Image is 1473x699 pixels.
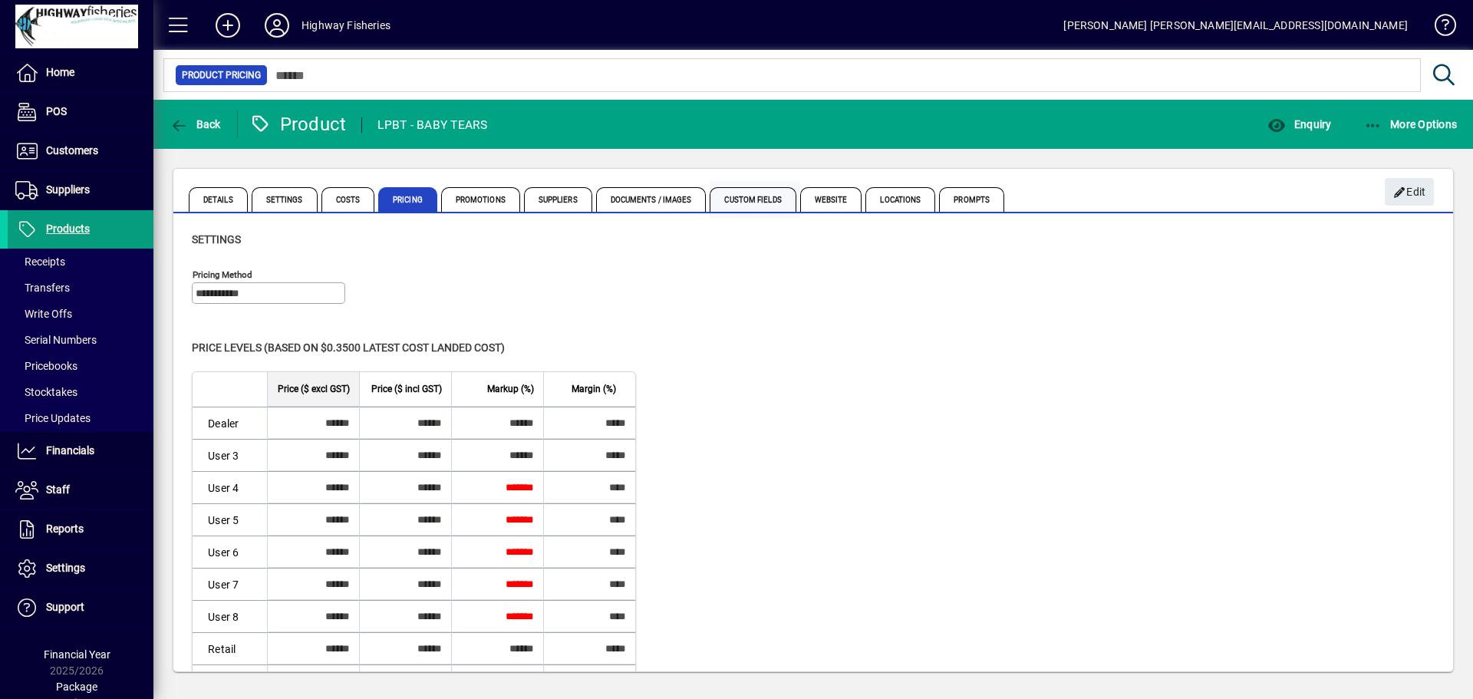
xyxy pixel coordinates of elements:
[278,381,350,397] span: Price ($ excl GST)
[189,187,248,212] span: Details
[8,249,153,275] a: Receipts
[15,282,70,294] span: Transfers
[193,407,267,439] td: Dealer
[249,112,347,137] div: Product
[378,187,437,212] span: Pricing
[8,405,153,431] a: Price Updates
[166,110,225,138] button: Back
[15,386,77,398] span: Stocktakes
[8,471,153,509] a: Staff
[15,334,97,346] span: Serial Numbers
[8,301,153,327] a: Write Offs
[8,327,153,353] a: Serial Numbers
[46,483,70,496] span: Staff
[193,600,267,632] td: User 8
[8,275,153,301] a: Transfers
[46,105,67,117] span: POS
[182,68,261,83] span: Product Pricing
[193,503,267,536] td: User 5
[1360,110,1461,138] button: More Options
[865,187,935,212] span: Locations
[8,54,153,92] a: Home
[46,144,98,157] span: Customers
[1063,13,1408,38] div: [PERSON_NAME] [PERSON_NAME][EMAIL_ADDRESS][DOMAIN_NAME]
[192,341,505,354] span: Price levels (based on $0.3500 Latest cost landed cost)
[1393,180,1426,205] span: Edit
[252,187,318,212] span: Settings
[170,118,221,130] span: Back
[8,379,153,405] a: Stocktakes
[8,589,153,627] a: Support
[193,269,252,280] mat-label: Pricing method
[193,471,267,503] td: User 4
[596,187,707,212] span: Documents / Images
[8,171,153,209] a: Suppliers
[8,432,153,470] a: Financials
[302,13,390,38] div: Highway Fisheries
[44,648,110,661] span: Financial Year
[46,444,94,457] span: Financials
[939,187,1004,212] span: Prompts
[321,187,375,212] span: Costs
[15,360,77,372] span: Pricebooks
[193,536,267,568] td: User 6
[193,568,267,600] td: User 7
[193,632,267,664] td: Retail
[46,183,90,196] span: Suppliers
[15,412,91,424] span: Price Updates
[46,601,84,613] span: Support
[193,439,267,471] td: User 3
[15,308,72,320] span: Write Offs
[800,187,862,212] span: Website
[203,12,252,39] button: Add
[46,223,90,235] span: Products
[252,12,302,39] button: Profile
[1423,3,1454,53] a: Knowledge Base
[710,187,796,212] span: Custom Fields
[1267,118,1331,130] span: Enquiry
[8,510,153,549] a: Reports
[441,187,520,212] span: Promotions
[8,93,153,131] a: POS
[192,233,241,246] span: Settings
[8,353,153,379] a: Pricebooks
[15,256,65,268] span: Receipts
[1364,118,1458,130] span: More Options
[193,664,267,697] td: Trade
[56,681,97,693] span: Package
[524,187,592,212] span: Suppliers
[377,113,487,137] div: LPBT - BABY TEARS
[8,549,153,588] a: Settings
[8,132,153,170] a: Customers
[1385,178,1434,206] button: Edit
[46,562,85,574] span: Settings
[46,66,74,78] span: Home
[1264,110,1335,138] button: Enquiry
[153,110,238,138] app-page-header-button: Back
[572,381,616,397] span: Margin (%)
[487,381,534,397] span: Markup (%)
[371,381,442,397] span: Price ($ incl GST)
[46,523,84,535] span: Reports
